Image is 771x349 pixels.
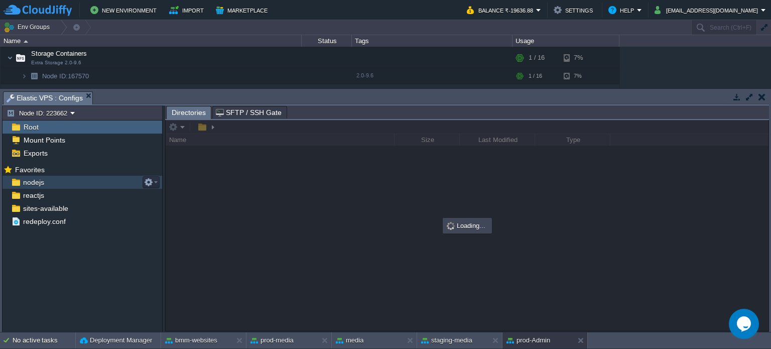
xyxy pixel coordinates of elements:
[729,309,761,339] iframe: chat widget
[216,106,282,119] span: SFTP / SSH Gate
[13,332,75,348] div: No active tasks
[21,204,70,213] a: sites-available
[1,35,301,47] div: Name
[302,35,351,47] div: Status
[21,191,46,200] a: reactjs
[1,84,9,111] img: AMDAwAAAACH5BAEAAAAALAAAAAABAAEAAAICRAEAOw==
[41,72,90,80] span: 167570
[506,335,550,345] button: prod-Admin
[7,48,13,68] img: AMDAwAAAACH5BAEAAAAALAAAAAABAAEAAAICRAEAOw==
[467,4,536,16] button: Balance ₹-19636.88
[554,4,596,16] button: Settings
[336,335,363,345] button: media
[564,84,596,111] div: 55%
[7,92,83,104] span: Elastic VPS : Configs
[80,335,152,345] button: Deployment Manager
[564,48,596,68] div: 7%
[165,335,217,345] button: bmm-websites
[169,4,207,16] button: Import
[42,72,68,80] span: Node ID:
[608,4,637,16] button: Help
[7,108,70,118] button: Node ID: 223662
[4,4,72,17] img: CloudJiffy
[30,50,88,57] a: Storage ContainersExtra Storage 2.0-9.6
[4,20,53,34] button: Env Groups
[22,136,67,145] a: Mount Points
[564,68,596,84] div: 7%
[302,84,352,111] div: Running
[9,84,23,111] img: AMDAwAAAACH5BAEAAAAALAAAAAABAAEAAAICRAEAOw==
[41,72,90,80] a: Node ID:167570
[356,72,373,78] span: 2.0-9.6
[21,68,27,84] img: AMDAwAAAACH5BAEAAAAALAAAAAABAAEAAAICRAEAOw==
[529,48,545,68] div: 1 / 16
[421,335,472,345] button: staging-media
[216,4,271,16] button: Marketplace
[90,4,160,16] button: New Environment
[655,4,761,16] button: [EMAIL_ADDRESS][DOMAIN_NAME]
[24,40,28,43] img: AMDAwAAAACH5BAEAAAAALAAAAAABAAEAAAICRAEAOw==
[13,166,46,174] a: Favorites
[22,123,40,132] a: Root
[529,84,545,111] div: 3 / 32
[352,35,512,47] div: Tags
[31,60,81,66] span: Extra Storage 2.0-9.6
[250,335,294,345] button: prod-media
[529,68,542,84] div: 1 / 16
[513,35,619,47] div: Usage
[444,219,491,232] div: Loading...
[21,217,67,226] a: redeploy.conf
[27,68,41,84] img: AMDAwAAAACH5BAEAAAAALAAAAAABAAEAAAICRAEAOw==
[14,48,28,68] img: AMDAwAAAACH5BAEAAAAALAAAAAABAAEAAAICRAEAOw==
[21,178,46,187] a: nodejs
[22,149,49,158] a: Exports
[172,106,206,119] span: Directories
[30,49,88,58] span: Storage Containers
[13,165,46,174] span: Favorites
